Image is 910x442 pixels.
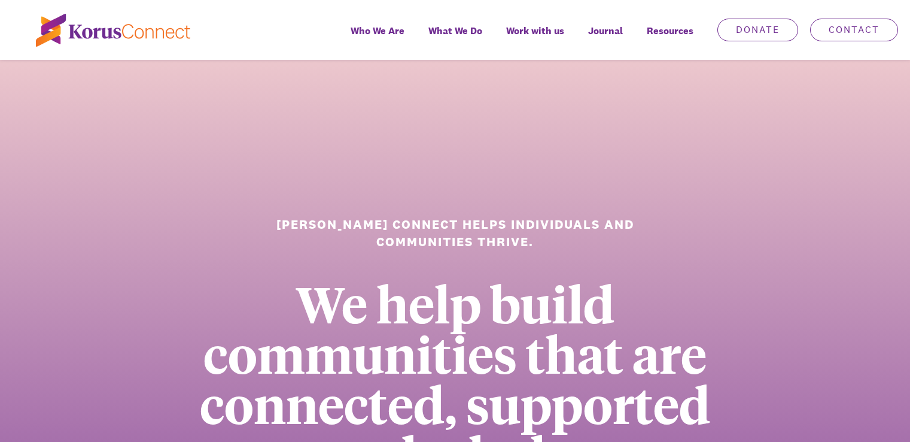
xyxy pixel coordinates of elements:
span: Who We Are [351,22,404,40]
a: Journal [576,17,635,60]
a: Donate [717,19,798,41]
div: Resources [635,17,705,60]
span: Work with us [506,22,564,40]
a: Who We Are [339,17,416,60]
span: Journal [588,22,623,40]
h1: [PERSON_NAME] Connect helps individuals and communities thrive. [262,216,648,251]
span: What We Do [428,22,482,40]
a: Work with us [494,17,576,60]
a: Contact [810,19,898,41]
a: What We Do [416,17,494,60]
img: korus-connect%2Fc5177985-88d5-491d-9cd7-4a1febad1357_logo.svg [36,14,190,47]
